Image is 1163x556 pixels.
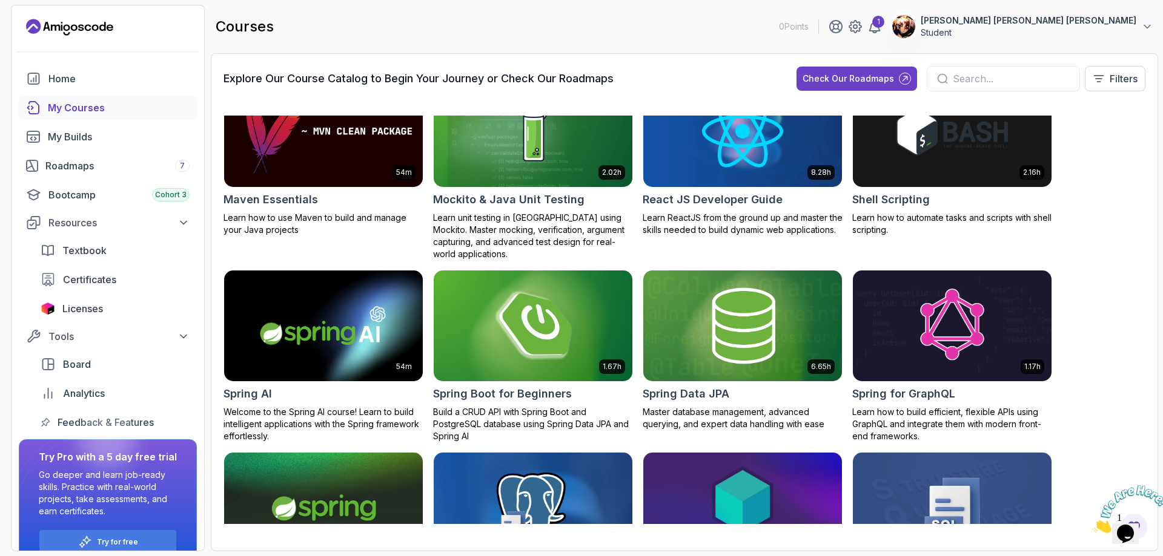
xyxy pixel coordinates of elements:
[643,191,783,208] h2: React JS Developer Guide
[41,303,55,315] img: jetbrains icon
[45,159,190,173] div: Roadmaps
[62,243,107,258] span: Textbook
[852,191,930,208] h2: Shell Scripting
[433,212,633,260] p: Learn unit testing in [GEOGRAPHIC_DATA] using Mockito. Master mocking, verification, argument cap...
[434,76,632,187] img: Mockito & Java Unit Testing card
[58,415,154,430] span: Feedback & Features
[1088,480,1163,538] iframe: chat widget
[224,270,423,443] a: Spring AI card54mSpring AIWelcome to the Spring AI course! Learn to build intelligent application...
[803,73,894,85] div: Check Our Roadmaps
[48,215,190,230] div: Resources
[811,362,831,371] p: 6.65h
[953,71,1070,86] input: Search...
[797,67,917,91] button: Check Our Roadmaps
[62,301,103,316] span: Licenses
[224,75,423,236] a: Maven Essentials card54mMaven EssentialsLearn how to use Maven to build and manage your Java proj...
[643,385,729,402] h2: Spring Data JPA
[48,129,190,144] div: My Builds
[1085,66,1145,91] button: Filters
[643,75,843,236] a: React JS Developer Guide card8.28hReact JS Developer GuideLearn ReactJS from the ground up and ma...
[19,96,197,120] a: courses
[48,329,190,344] div: Tools
[872,16,884,28] div: 1
[5,5,10,15] span: 1
[433,406,633,442] p: Build a CRUD API with Spring Boot and PostgreSQL database using Spring Data JPA and Spring AI
[433,75,633,260] a: Mockito & Java Unit Testing card2.02hMockito & Java Unit TestingLearn unit testing in [GEOGRAPHIC...
[779,21,809,33] p: 0 Points
[33,267,197,292] a: certificates
[643,212,843,236] p: Learn ReactJS from the ground up and master the skills needed to build dynamic web applications.
[433,270,633,443] a: Spring Boot for Beginners card1.67hSpring Boot for BeginnersBuild a CRUD API with Spring Boot and...
[224,406,423,442] p: Welcome to the Spring AI course! Learn to build intelligent applications with the Spring framewor...
[1024,362,1041,371] p: 1.17h
[852,75,1052,236] a: Shell Scripting card2.16hShell ScriptingLearn how to automate tasks and scripts with shell script...
[433,385,572,402] h2: Spring Boot for Beginners
[643,76,842,187] img: React JS Developer Guide card
[224,76,423,187] img: Maven Essentials card
[852,385,955,402] h2: Spring for GraphQL
[224,212,423,236] p: Learn how to use Maven to build and manage your Java projects
[892,15,915,38] img: user profile image
[39,469,177,517] p: Go deeper and learn job-ready skills. Practice with real-world projects, take assessments, and ea...
[852,212,1052,236] p: Learn how to automate tasks and scripts with shell scripting.
[19,125,197,149] a: builds
[48,71,190,86] div: Home
[643,406,843,430] p: Master database management, advanced querying, and expert data handling with ease
[643,270,843,431] a: Spring Data JPA card6.65hSpring Data JPAMaster database management, advanced querying, and expert...
[33,238,197,263] a: textbook
[180,161,185,171] span: 7
[852,406,1052,442] p: Learn how to build efficient, flexible APIs using GraphQL and integrate them with modern front-en...
[429,267,637,384] img: Spring Boot for Beginners card
[63,386,105,401] span: Analytics
[33,352,197,376] a: board
[396,362,412,371] p: 54m
[48,100,190,115] div: My Courses
[921,15,1136,27] p: [PERSON_NAME] [PERSON_NAME] [PERSON_NAME]
[19,67,197,91] a: home
[396,168,412,177] p: 54m
[1023,168,1041,177] p: 2.16h
[853,270,1052,382] img: Spring for GraphQL card
[921,27,1136,39] p: Student
[643,270,842,382] img: Spring Data JPA card
[33,296,197,321] a: licenses
[811,168,831,177] p: 8.28h
[224,191,318,208] h2: Maven Essentials
[852,270,1052,443] a: Spring for GraphQL card1.17hSpring for GraphQLLearn how to build efficient, flexible APIs using G...
[63,357,91,371] span: Board
[603,362,621,371] p: 1.67h
[224,70,614,87] h3: Explore Our Course Catalog to Begin Your Journey or Check Our Roadmaps
[5,5,80,53] img: Chat attention grabber
[19,325,197,347] button: Tools
[224,270,423,382] img: Spring AI card
[26,18,113,37] a: Landing page
[19,154,197,178] a: roadmaps
[33,381,197,405] a: analytics
[224,385,272,402] h2: Spring AI
[19,212,197,234] button: Resources
[33,410,197,434] a: feedback
[867,19,882,34] a: 1
[19,183,197,207] a: bootcamp
[97,537,138,547] a: Try for free
[602,168,621,177] p: 2.02h
[48,188,190,202] div: Bootcamp
[155,190,187,200] span: Cohort 3
[853,76,1052,187] img: Shell Scripting card
[1110,71,1138,86] p: Filters
[433,191,585,208] h2: Mockito & Java Unit Testing
[892,15,1153,39] button: user profile image[PERSON_NAME] [PERSON_NAME] [PERSON_NAME]Student
[39,529,177,554] button: Try for free
[216,17,274,36] h2: courses
[63,272,116,287] span: Certificates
